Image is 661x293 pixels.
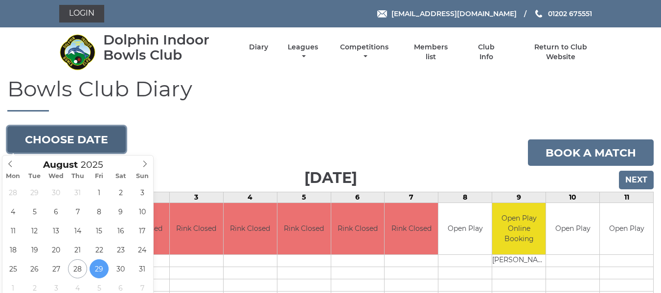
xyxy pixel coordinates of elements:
[68,202,87,221] span: August 7, 2025
[377,8,517,19] a: Email [EMAIL_ADDRESS][DOMAIN_NAME]
[133,240,152,259] span: August 24, 2025
[438,192,492,203] td: 8
[46,183,66,202] span: July 30, 2025
[3,183,23,202] span: July 28, 2025
[600,203,653,254] td: Open Play
[132,173,153,180] span: Sun
[492,192,546,203] td: 9
[133,183,152,202] span: August 3, 2025
[133,221,152,240] span: August 17, 2025
[25,183,44,202] span: July 29, 2025
[111,259,130,278] span: August 30, 2025
[385,192,438,203] td: 7
[170,203,223,254] td: Rink Closed
[3,240,23,259] span: August 18, 2025
[385,203,438,254] td: Rink Closed
[338,43,391,62] a: Competitions
[408,43,453,62] a: Members list
[59,34,96,70] img: Dolphin Indoor Bowls Club
[111,240,130,259] span: August 23, 2025
[2,173,24,180] span: Mon
[68,240,87,259] span: August 21, 2025
[24,173,46,180] span: Tue
[67,173,89,180] span: Thu
[25,221,44,240] span: August 12, 2025
[59,5,104,23] a: Login
[68,221,87,240] span: August 14, 2025
[528,139,654,166] a: Book a match
[90,259,109,278] span: August 29, 2025
[111,221,130,240] span: August 16, 2025
[285,43,320,62] a: Leagues
[249,43,268,52] a: Diary
[438,203,492,254] td: Open Play
[68,183,87,202] span: July 31, 2025
[7,77,654,112] h1: Bowls Club Diary
[224,203,277,254] td: Rink Closed
[548,9,592,18] span: 01202 675551
[90,202,109,221] span: August 8, 2025
[68,259,87,278] span: August 28, 2025
[103,32,232,63] div: Dolphin Indoor Bowls Club
[223,192,277,203] td: 4
[46,259,66,278] span: August 27, 2025
[3,221,23,240] span: August 11, 2025
[25,202,44,221] span: August 5, 2025
[534,8,592,19] a: Phone us 01202 675551
[25,240,44,259] span: August 19, 2025
[492,254,546,267] td: [PERSON_NAME]
[492,203,546,254] td: Open Play Online Booking
[3,202,23,221] span: August 4, 2025
[519,43,602,62] a: Return to Club Website
[331,192,385,203] td: 6
[471,43,502,62] a: Club Info
[25,259,44,278] span: August 26, 2025
[90,240,109,259] span: August 22, 2025
[169,192,223,203] td: 3
[331,203,385,254] td: Rink Closed
[78,159,116,170] input: Scroll to increment
[110,173,132,180] span: Sat
[46,202,66,221] span: August 6, 2025
[46,240,66,259] span: August 20, 2025
[89,173,110,180] span: Fri
[546,203,599,254] td: Open Play
[46,173,67,180] span: Wed
[90,183,109,202] span: August 1, 2025
[43,160,78,170] span: Scroll to increment
[3,259,23,278] span: August 25, 2025
[535,10,542,18] img: Phone us
[133,259,152,278] span: August 31, 2025
[111,202,130,221] span: August 9, 2025
[277,192,331,203] td: 5
[546,192,600,203] td: 10
[133,202,152,221] span: August 10, 2025
[391,9,517,18] span: [EMAIL_ADDRESS][DOMAIN_NAME]
[90,221,109,240] span: August 15, 2025
[619,171,654,189] input: Next
[46,221,66,240] span: August 13, 2025
[600,192,654,203] td: 11
[7,126,126,153] button: Choose date
[111,183,130,202] span: August 2, 2025
[377,10,387,18] img: Email
[277,203,331,254] td: Rink Closed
